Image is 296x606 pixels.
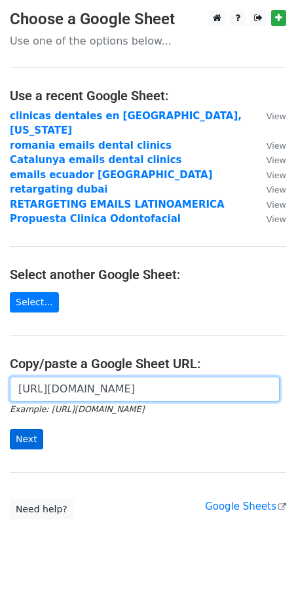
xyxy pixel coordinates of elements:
[10,183,108,195] a: retargating dubai
[10,154,181,166] a: Catalunya emails dental clinics
[231,543,296,606] iframe: Chat Widget
[10,213,181,225] a: Propuesta Clinica Odontofacial
[10,292,59,312] a: Select...
[267,141,286,151] small: View
[253,199,286,210] a: View
[205,501,286,512] a: Google Sheets
[10,169,213,181] a: emails ecuador [GEOGRAPHIC_DATA]
[267,185,286,195] small: View
[267,155,286,165] small: View
[253,213,286,225] a: View
[10,429,43,449] input: Next
[267,200,286,210] small: View
[267,111,286,121] small: View
[10,199,225,210] a: RETARGETING EMAILS LATINOAMERICA
[10,10,286,29] h3: Choose a Google Sheet
[267,170,286,180] small: View
[10,140,172,151] a: romania emails dental clinics
[267,214,286,224] small: View
[10,377,280,402] input: Paste your Google Sheet URL here
[10,267,286,282] h4: Select another Google Sheet:
[253,169,286,181] a: View
[10,110,242,137] a: clinicas dentales en [GEOGRAPHIC_DATA], [US_STATE]
[10,404,144,414] small: Example: [URL][DOMAIN_NAME]
[253,183,286,195] a: View
[253,154,286,166] a: View
[253,140,286,151] a: View
[253,110,286,122] a: View
[10,34,286,48] p: Use one of the options below...
[10,356,286,371] h4: Copy/paste a Google Sheet URL:
[10,88,286,104] h4: Use a recent Google Sheet:
[10,499,73,520] a: Need help?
